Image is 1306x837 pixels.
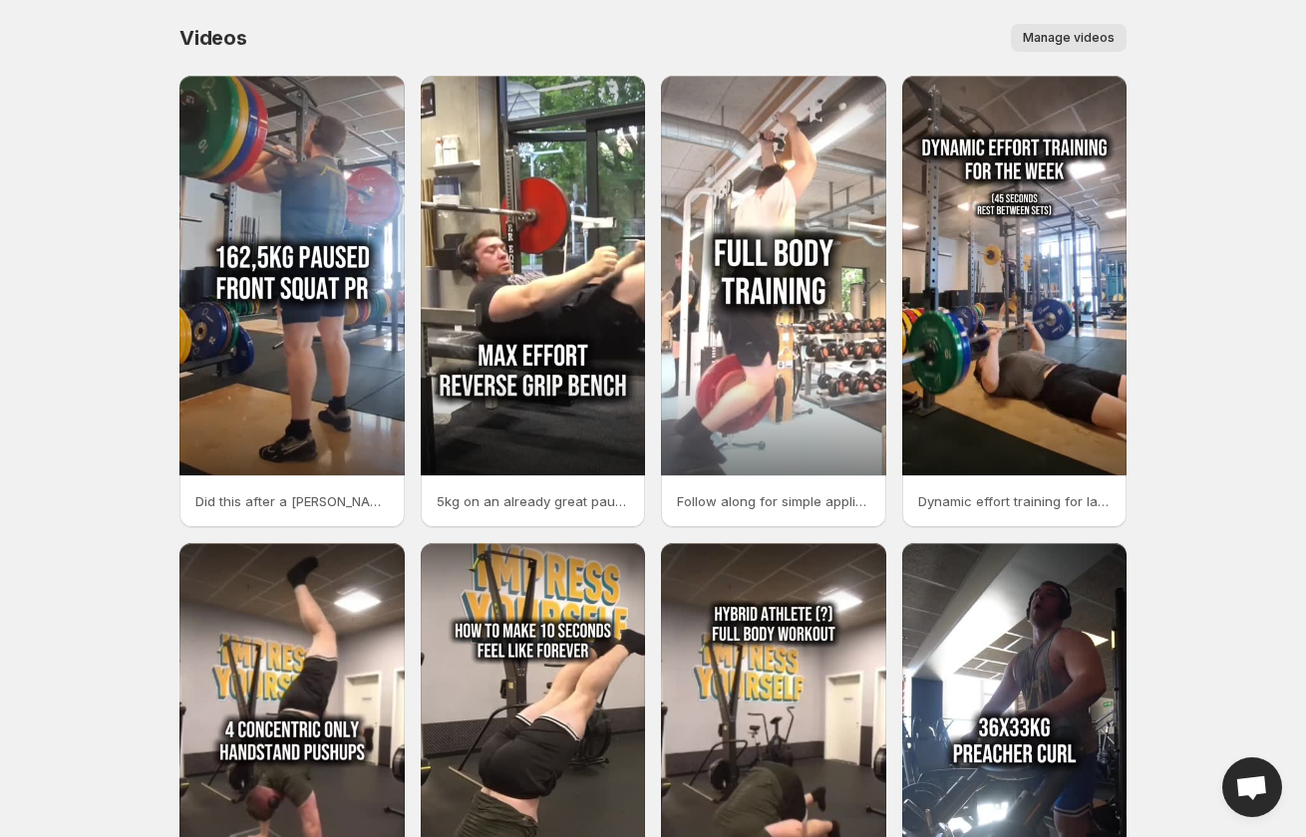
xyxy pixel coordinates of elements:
[195,491,389,511] p: Did this after a [PERSON_NAME] test a couple hours earlier Legs felt shit Told myself not to be a...
[677,491,870,511] p: Follow along for simple applicable conjugate tips and learn why its the best training system avai...
[918,491,1112,511] p: Dynamic effort training for last week Follow along for simple applicable conjugate tips and learn...
[437,491,630,511] p: 5kg on an already great paused reverse grip bench [MEDICAL_DATA] were really sore and limited me ...
[179,26,247,50] span: Videos
[1011,24,1127,52] button: Manage videos
[1222,757,1282,817] div: Open chat
[1023,30,1115,46] span: Manage videos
